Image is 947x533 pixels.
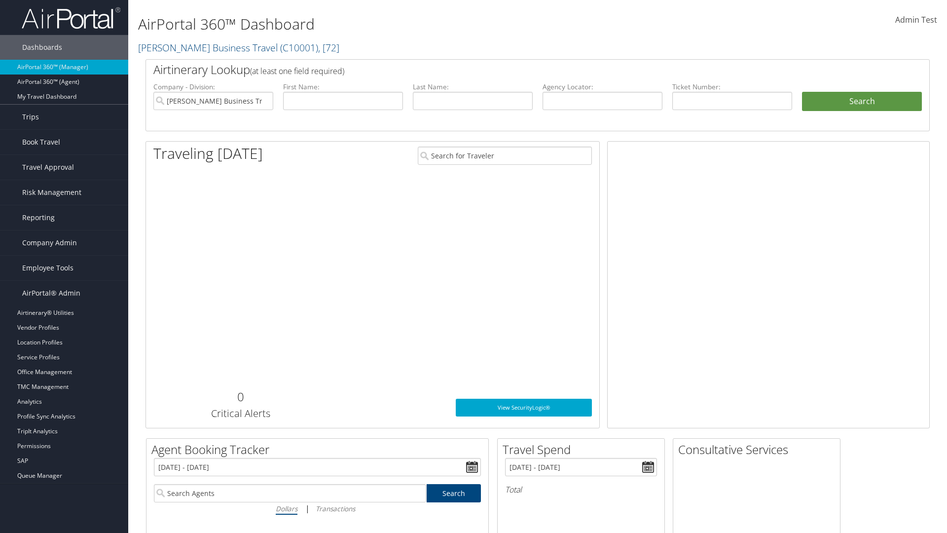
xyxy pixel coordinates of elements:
h6: Total [505,484,657,495]
h2: 0 [153,388,328,405]
span: Dashboards [22,35,62,60]
img: airportal-logo.png [22,6,120,30]
h1: AirPortal 360™ Dashboard [138,14,671,35]
a: Admin Test [895,5,937,36]
span: Trips [22,105,39,129]
span: Risk Management [22,180,81,205]
span: Travel Approval [22,155,74,180]
span: AirPortal® Admin [22,281,80,305]
label: Last Name: [413,82,533,92]
span: (at least one field required) [250,66,344,76]
button: Search [802,92,922,112]
h2: Airtinerary Lookup [153,61,857,78]
span: Employee Tools [22,256,73,280]
i: Dollars [276,504,297,513]
span: , [ 72 ] [318,41,339,54]
i: Transactions [316,504,355,513]
span: Admin Test [895,14,937,25]
a: View SecurityLogic® [456,399,592,417]
h3: Critical Alerts [153,407,328,420]
h2: Agent Booking Tracker [151,441,488,458]
div: | [154,502,481,515]
span: Reporting [22,205,55,230]
span: ( C10001 ) [280,41,318,54]
h2: Travel Spend [503,441,664,458]
label: Ticket Number: [672,82,792,92]
label: Agency Locator: [543,82,662,92]
span: Book Travel [22,130,60,154]
label: Company - Division: [153,82,273,92]
h1: Traveling [DATE] [153,143,263,164]
label: First Name: [283,82,403,92]
input: Search for Traveler [418,147,592,165]
input: Search Agents [154,484,426,502]
a: Search [427,484,481,502]
h2: Consultative Services [678,441,840,458]
span: Company Admin [22,230,77,255]
a: [PERSON_NAME] Business Travel [138,41,339,54]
